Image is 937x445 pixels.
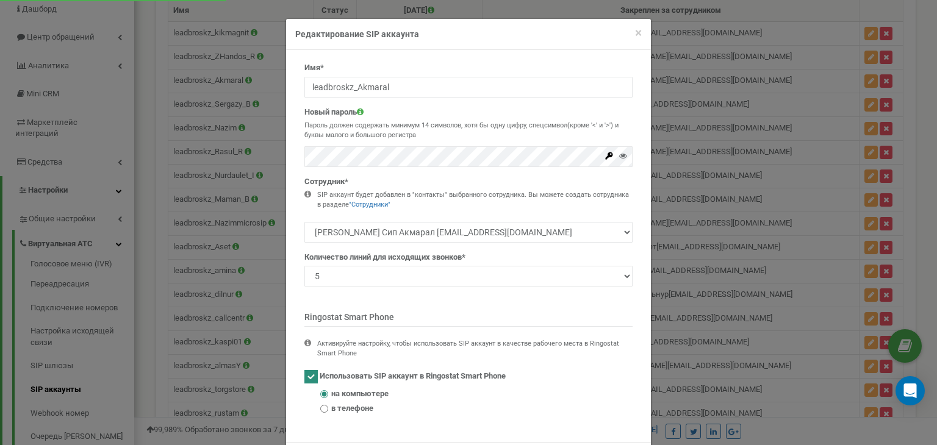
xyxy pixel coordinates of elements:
span: в телефоне [331,403,373,415]
label: Сотрудник* [304,176,348,188]
input: в телефоне [320,405,328,413]
span: × [635,26,642,40]
a: "Сотрудники" [349,201,390,208]
p: Ringostat Smart Phone [304,311,633,327]
label: Новый пароль [304,107,364,118]
span: Использовать SIP аккаунт в Ringostat Smart Phone [320,372,506,381]
div: Активируйте настройку, чтобы использовать SIP аккаунт в качестве рабочего места в Ringostat Smart... [317,339,633,358]
label: Количество линий для исходящих звонков* [304,252,465,263]
div: SIP аккаунт будет добавлен в "контакты" выбранного сотрудника. Вы можете создать сотрудника в раз... [317,190,633,209]
h4: Редактирование SIP аккаунта [295,28,642,40]
p: Пароль должен содержать минимум 14 символов, хотя бы одну цифру, спецсимвол(кроме '<' и '>') и бу... [304,121,633,140]
div: Open Intercom Messenger [896,376,925,405]
span: на компьютере [331,388,389,400]
input: на компьютере [320,390,328,398]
